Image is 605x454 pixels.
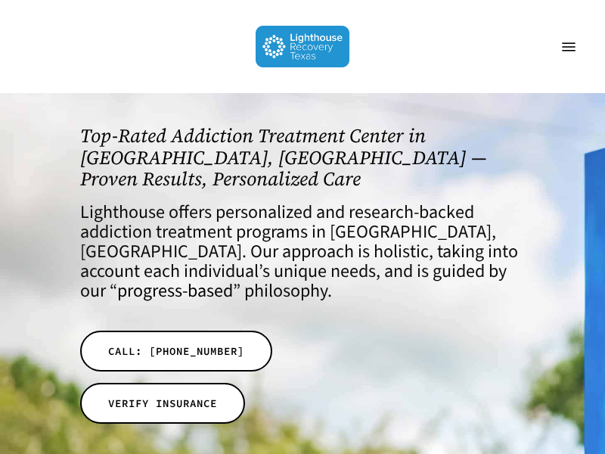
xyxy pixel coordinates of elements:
a: Navigation Menu [554,39,584,54]
h4: Lighthouse offers personalized and research-backed addiction treatment programs in [GEOGRAPHIC_DA... [80,203,525,301]
a: progress-based [117,278,233,304]
img: Lighthouse Recovery Texas [256,26,350,67]
span: CALL: [PHONE_NUMBER] [108,344,244,359]
h1: Top-Rated Addiction Treatment Center in [GEOGRAPHIC_DATA], [GEOGRAPHIC_DATA] — Proven Results, Pe... [80,125,525,190]
a: CALL: [PHONE_NUMBER] [80,331,272,372]
span: VERIFY INSURANCE [108,396,217,411]
a: VERIFY INSURANCE [80,383,245,424]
